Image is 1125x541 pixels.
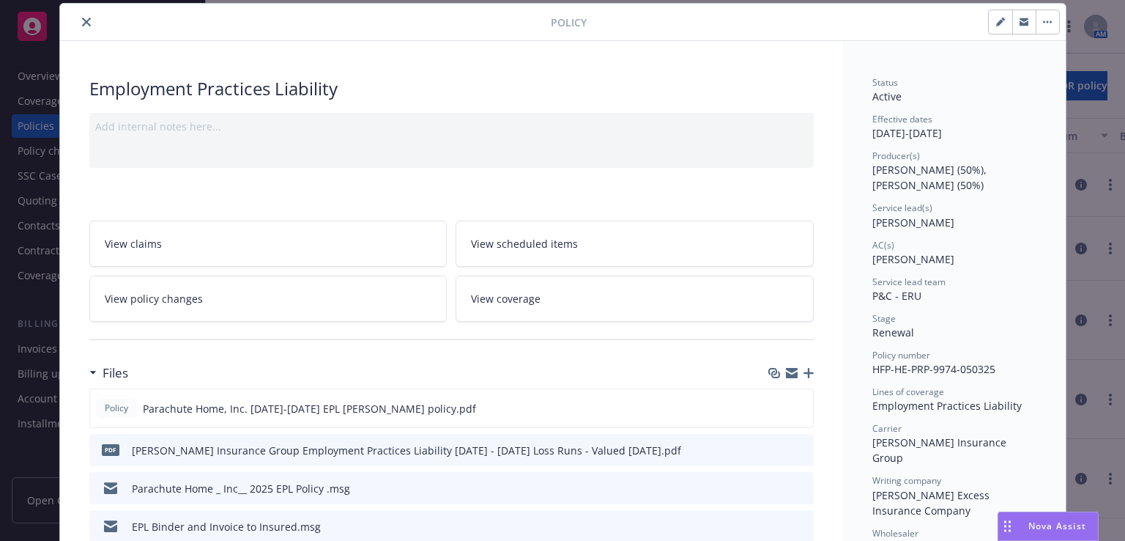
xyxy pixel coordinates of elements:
span: Nova Assist [1028,520,1086,532]
div: Employment Practices Liability [89,76,814,101]
span: View policy changes [105,291,203,306]
span: View scheduled items [471,236,578,251]
a: View coverage [456,276,814,322]
span: AC(s) [872,239,894,251]
span: [PERSON_NAME] [872,252,954,266]
div: EPL Binder and Invoice to Insured.msg [132,519,321,534]
a: View policy changes [89,276,448,322]
span: Carrier [872,422,902,435]
button: download file [771,481,783,496]
span: [PERSON_NAME] [872,216,954,229]
button: download file [771,443,783,458]
button: preview file [795,519,808,534]
span: Policy number [872,349,930,361]
span: Parachute Home, Inc. [DATE]-[DATE] EPL [PERSON_NAME] policy.pdf [143,401,476,416]
button: close [78,13,95,31]
div: [DATE] - [DATE] [872,113,1036,141]
span: pdf [102,444,119,455]
a: View claims [89,221,448,267]
div: [PERSON_NAME] Insurance Group Employment Practices Liability [DATE] - [DATE] Loss Runs - Valued [... [132,443,681,458]
span: Active [872,89,902,103]
button: preview file [795,481,808,496]
button: preview file [795,443,808,458]
div: Parachute Home _ Inc__ 2025 EPL Policy .msg [132,481,350,496]
span: [PERSON_NAME] (50%), [PERSON_NAME] (50%) [872,163,990,192]
div: Add internal notes here... [95,119,808,134]
button: download file [771,401,782,416]
span: Wholesaler [872,527,918,540]
span: Service lead team [872,276,946,288]
span: Status [872,76,898,89]
span: View claims [105,236,162,251]
span: Effective dates [872,113,932,125]
span: Writing company [872,474,941,487]
span: P&C - ERU [872,289,921,303]
span: Producer(s) [872,150,920,162]
span: HFP-HE-PRP-9974-050325 [872,362,995,376]
span: [PERSON_NAME] Excess Insurance Company [872,488,992,518]
div: Drag to move [998,512,1017,540]
h3: Files [103,364,128,383]
a: View scheduled items [456,221,814,267]
span: Policy [551,15,587,30]
button: Nova Assist [998,512,1099,541]
span: Renewal [872,325,914,339]
button: download file [771,519,783,534]
span: [PERSON_NAME] Insurance Group [872,435,1009,465]
span: Lines of coverage [872,386,944,398]
span: Service lead(s) [872,202,932,214]
span: Stage [872,312,896,325]
button: preview file [794,401,807,416]
span: View coverage [471,291,541,306]
div: Files [89,364,128,383]
span: Policy [102,402,131,415]
span: Employment Practices Liability [872,399,1022,413]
